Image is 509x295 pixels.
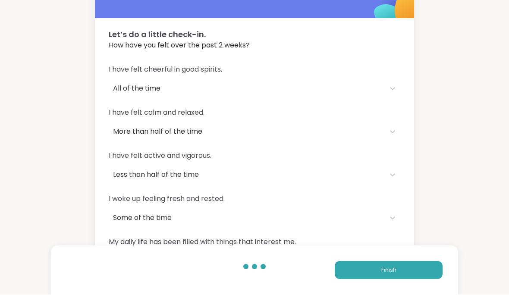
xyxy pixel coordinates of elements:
div: All of the time [113,84,380,94]
span: I have felt active and vigorous. [109,151,400,161]
div: Some of the time [113,213,380,223]
span: How have you felt over the past 2 weeks? [109,41,400,51]
span: I have felt cheerful in good spirits. [109,65,400,75]
button: Finish [335,261,443,279]
div: More than half of the time [113,127,380,137]
span: I have felt calm and relaxed. [109,108,400,118]
span: Finish [381,267,396,274]
span: My daily life has been filled with things that interest me. [109,237,400,248]
span: I woke up feeling fresh and rested. [109,194,400,204]
span: Let’s do a little check-in. [109,29,400,41]
div: Less than half of the time [113,170,380,180]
